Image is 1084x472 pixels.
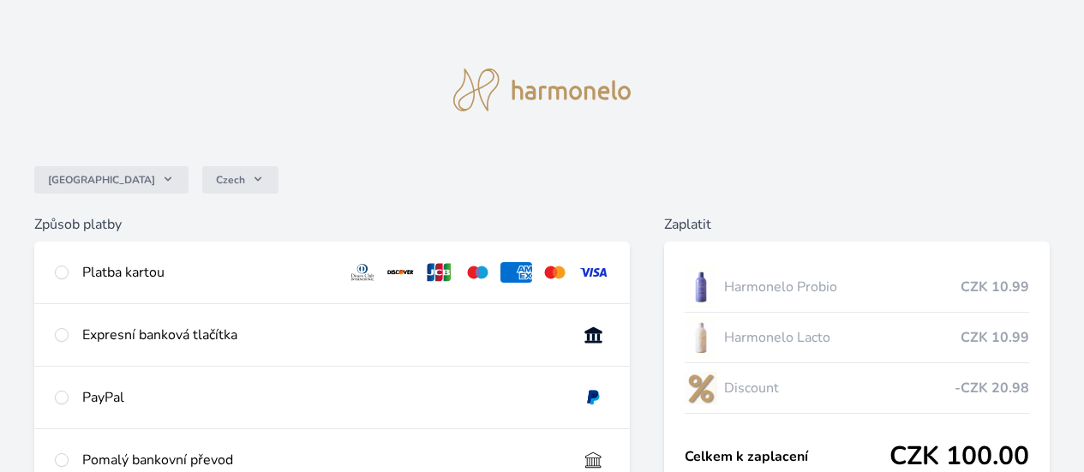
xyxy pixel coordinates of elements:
img: jcb.svg [423,262,455,283]
div: Platba kartou [82,262,333,283]
img: amex.svg [500,262,532,283]
span: Celkem k zaplacení [685,446,889,467]
img: discover.svg [385,262,416,283]
img: onlineBanking_CZ.svg [578,325,609,345]
img: CLEAN_LACTO_se_stinem_x-hi-lo.jpg [685,316,717,359]
img: discount-lo.png [685,367,717,409]
img: paypal.svg [578,387,609,408]
span: Harmonelo Probio [724,277,961,297]
span: [GEOGRAPHIC_DATA] [48,173,155,187]
img: visa.svg [578,262,609,283]
img: diners.svg [347,262,379,283]
h6: Způsob platby [34,214,630,235]
button: [GEOGRAPHIC_DATA] [34,166,189,194]
img: mc.svg [539,262,571,283]
span: CZK 100.00 [889,441,1029,472]
span: -CZK 20.98 [955,378,1029,398]
div: Pomalý bankovní převod [82,450,564,470]
span: CZK 10.99 [961,327,1029,348]
span: Czech [216,173,245,187]
img: bankTransfer_IBAN.svg [578,450,609,470]
span: Discount [724,378,955,398]
div: Expresní banková tlačítka [82,325,564,345]
div: PayPal [82,387,564,408]
button: Czech [202,166,278,194]
h6: Zaplatit [664,214,1050,235]
span: CZK 10.99 [961,277,1029,297]
img: CLEAN_PROBIO_se_stinem_x-lo.jpg [685,266,717,308]
img: maestro.svg [462,262,494,283]
span: Harmonelo Lacto [724,327,961,348]
img: logo.svg [453,69,632,111]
